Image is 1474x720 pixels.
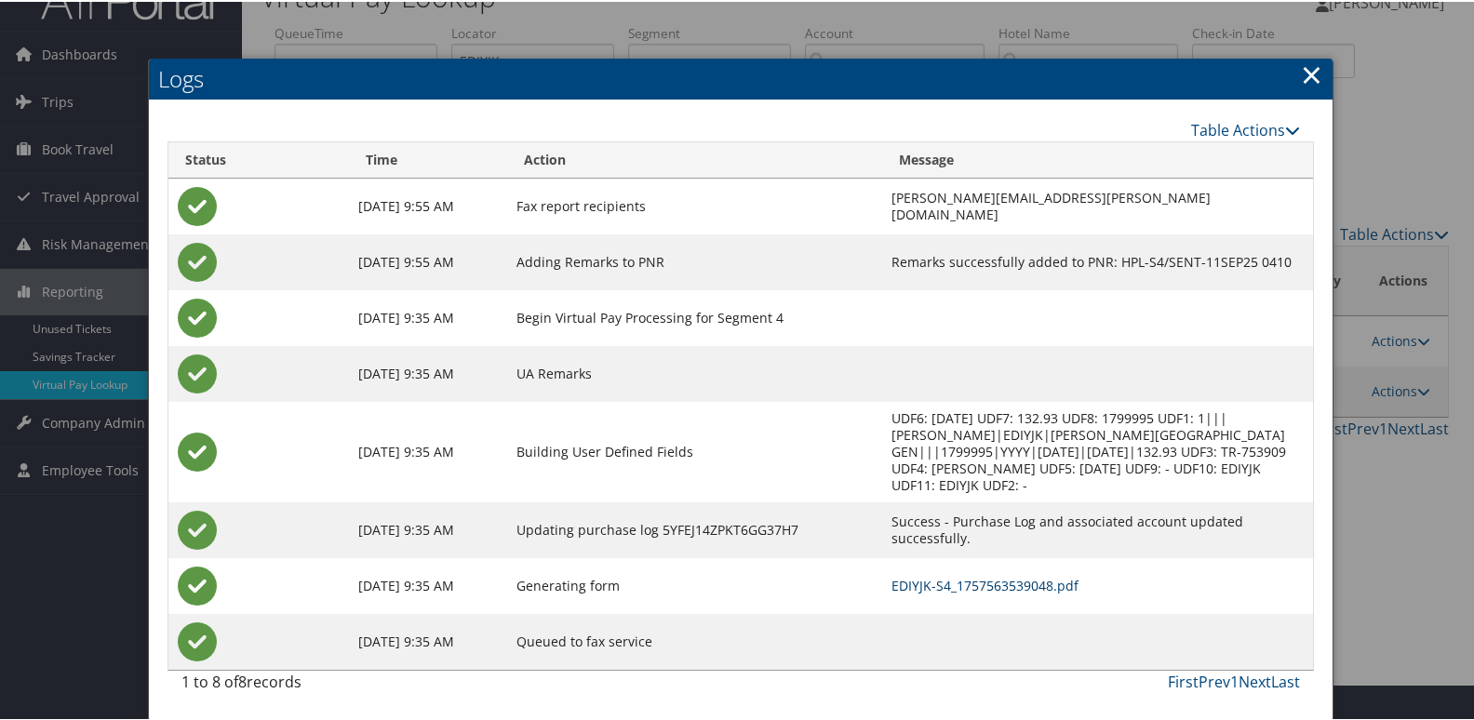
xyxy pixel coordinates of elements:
[891,575,1079,593] a: EDIYJK-S4_1757563539048.pdf
[507,233,882,288] td: Adding Remarks to PNR
[507,400,882,500] td: Building User Defined Fields
[168,140,349,177] th: Status: activate to sort column ascending
[507,344,882,400] td: UA Remarks
[238,670,247,690] span: 8
[349,612,507,668] td: [DATE] 9:35 AM
[349,500,507,556] td: [DATE] 9:35 AM
[507,177,882,233] td: Fax report recipients
[882,500,1313,556] td: Success - Purchase Log and associated account updated successfully.
[882,177,1313,233] td: [PERSON_NAME][EMAIL_ADDRESS][PERSON_NAME][DOMAIN_NAME]
[1230,670,1239,690] a: 1
[1301,54,1322,91] a: Close
[1239,670,1271,690] a: Next
[882,233,1313,288] td: Remarks successfully added to PNR: HPL-S4/SENT-11SEP25 0410
[349,344,507,400] td: [DATE] 9:35 AM
[507,500,882,556] td: Updating purchase log 5YFEJ14ZPKT6GG37H7
[507,140,882,177] th: Action: activate to sort column ascending
[349,233,507,288] td: [DATE] 9:55 AM
[1168,670,1199,690] a: First
[181,669,440,700] div: 1 to 8 of records
[507,556,882,612] td: Generating form
[882,400,1313,500] td: UDF6: [DATE] UDF7: 132.93 UDF8: 1799995 UDF1: 1|||[PERSON_NAME]|EDIYJK|[PERSON_NAME][GEOGRAPHIC_D...
[507,612,882,668] td: Queued to fax service
[1191,118,1300,139] a: Table Actions
[507,288,882,344] td: Begin Virtual Pay Processing for Segment 4
[149,57,1333,98] h2: Logs
[349,140,507,177] th: Time: activate to sort column ascending
[349,556,507,612] td: [DATE] 9:35 AM
[1271,670,1300,690] a: Last
[882,140,1313,177] th: Message: activate to sort column ascending
[349,177,507,233] td: [DATE] 9:55 AM
[1199,670,1230,690] a: Prev
[349,288,507,344] td: [DATE] 9:35 AM
[349,400,507,500] td: [DATE] 9:35 AM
